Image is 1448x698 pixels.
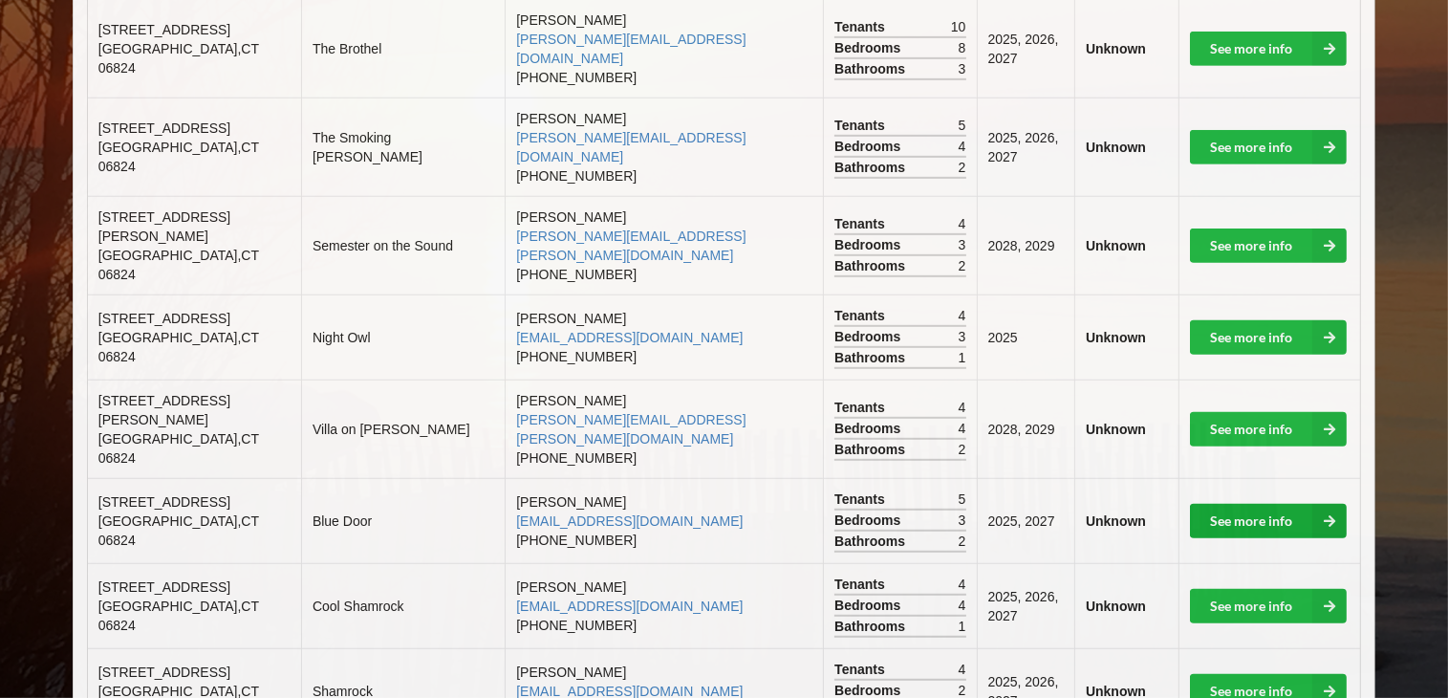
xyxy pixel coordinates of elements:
[959,575,966,594] span: 4
[834,116,890,135] span: Tenants
[959,617,966,636] span: 1
[1086,599,1146,614] b: Unknown
[959,38,966,57] span: 8
[505,380,823,478] td: [PERSON_NAME] [PHONE_NUMBER]
[834,306,890,325] span: Tenants
[98,209,230,244] span: [STREET_ADDRESS][PERSON_NAME]
[1086,422,1146,437] b: Unknown
[98,248,259,282] span: [GEOGRAPHIC_DATA] , CT 06824
[1190,589,1347,623] a: See more info
[516,330,743,345] a: [EMAIL_ADDRESS][DOMAIN_NAME]
[959,306,966,325] span: 4
[98,120,230,136] span: [STREET_ADDRESS]
[834,596,905,615] span: Bedrooms
[834,38,905,57] span: Bedrooms
[98,330,259,364] span: [GEOGRAPHIC_DATA] , CT 06824
[959,214,966,233] span: 4
[301,380,505,478] td: Villa on [PERSON_NAME]
[505,478,823,563] td: [PERSON_NAME] [PHONE_NUMBER]
[98,599,259,633] span: [GEOGRAPHIC_DATA] , CT 06824
[516,32,746,66] a: [PERSON_NAME][EMAIL_ADDRESS][DOMAIN_NAME]
[98,41,259,76] span: [GEOGRAPHIC_DATA] , CT 06824
[301,294,505,380] td: Night Owl
[98,140,259,174] span: [GEOGRAPHIC_DATA] , CT 06824
[834,511,905,530] span: Bedrooms
[98,513,259,548] span: [GEOGRAPHIC_DATA] , CT 06824
[959,327,966,346] span: 3
[834,440,910,459] span: Bathrooms
[977,294,1075,380] td: 2025
[516,412,746,447] a: [PERSON_NAME][EMAIL_ADDRESS][PERSON_NAME][DOMAIN_NAME]
[1190,504,1347,538] a: See more info
[1086,140,1146,155] b: Unknown
[1190,320,1347,355] a: See more info
[1190,130,1347,164] a: See more info
[834,256,910,275] span: Bathrooms
[959,137,966,156] span: 4
[98,494,230,510] span: [STREET_ADDRESS]
[1190,412,1347,447] a: See more info
[516,513,743,529] a: [EMAIL_ADDRESS][DOMAIN_NAME]
[98,393,230,427] span: [STREET_ADDRESS][PERSON_NAME]
[98,665,230,680] span: [STREET_ADDRESS]
[977,380,1075,478] td: 2028, 2029
[834,660,890,679] span: Tenants
[1190,32,1347,66] a: See more info
[959,158,966,177] span: 2
[834,617,910,636] span: Bathrooms
[516,130,746,164] a: [PERSON_NAME][EMAIL_ADDRESS][DOMAIN_NAME]
[301,478,505,563] td: Blue Door
[977,563,1075,648] td: 2025, 2026, 2027
[1086,330,1146,345] b: Unknown
[505,294,823,380] td: [PERSON_NAME] [PHONE_NUMBER]
[977,98,1075,196] td: 2025, 2026, 2027
[1086,41,1146,56] b: Unknown
[98,311,230,326] span: [STREET_ADDRESS]
[834,532,910,551] span: Bathrooms
[959,419,966,438] span: 4
[505,196,823,294] td: [PERSON_NAME] [PHONE_NUMBER]
[834,158,910,177] span: Bathrooms
[834,17,890,36] span: Tenants
[959,596,966,615] span: 4
[834,348,910,367] span: Bathrooms
[1086,238,1146,253] b: Unknown
[301,98,505,196] td: The Smoking [PERSON_NAME]
[959,116,966,135] span: 5
[834,490,890,509] span: Tenants
[98,579,230,595] span: [STREET_ADDRESS]
[959,398,966,417] span: 4
[834,235,905,254] span: Bedrooms
[505,563,823,648] td: [PERSON_NAME] [PHONE_NUMBER]
[1086,513,1146,529] b: Unknown
[301,563,505,648] td: Cool Shamrock
[516,599,743,614] a: [EMAIL_ADDRESS][DOMAIN_NAME]
[977,196,1075,294] td: 2028, 2029
[516,229,746,263] a: [PERSON_NAME][EMAIL_ADDRESS][PERSON_NAME][DOMAIN_NAME]
[959,490,966,509] span: 5
[959,256,966,275] span: 2
[959,511,966,530] span: 3
[834,137,905,156] span: Bedrooms
[959,532,966,551] span: 2
[959,348,966,367] span: 1
[959,59,966,78] span: 3
[977,478,1075,563] td: 2025, 2027
[834,419,905,438] span: Bedrooms
[834,59,910,78] span: Bathrooms
[951,17,966,36] span: 10
[1190,229,1347,263] a: See more info
[98,431,259,466] span: [GEOGRAPHIC_DATA] , CT 06824
[959,440,966,459] span: 2
[834,327,905,346] span: Bedrooms
[834,575,890,594] span: Tenants
[301,196,505,294] td: Semester on the Sound
[98,22,230,37] span: [STREET_ADDRESS]
[959,660,966,679] span: 4
[505,98,823,196] td: [PERSON_NAME] [PHONE_NUMBER]
[834,398,890,417] span: Tenants
[959,235,966,254] span: 3
[834,214,890,233] span: Tenants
